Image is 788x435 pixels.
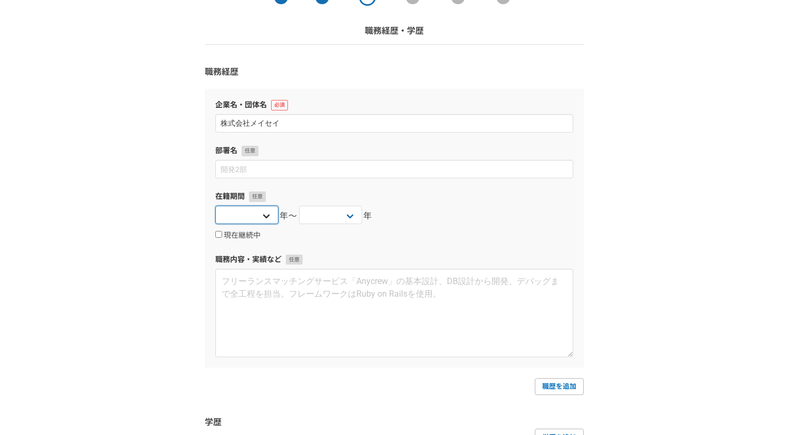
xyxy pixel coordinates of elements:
h3: 学歴 [205,416,584,429]
p: 職務経歴・学歴 [365,25,424,37]
input: 開発2部 [215,160,573,178]
label: 現在継続中 [215,231,261,240]
span: 年〜 [280,210,298,222]
span: 年 [363,210,373,222]
input: 現在継続中 [215,231,222,238]
label: 職務内容・実績など [215,254,573,265]
h3: 職務経歴 [205,66,584,78]
label: 在籍期間 [215,191,573,202]
a: 職歴を追加 [535,378,584,395]
label: 企業名・団体名 [215,99,573,110]
label: 部署名 [215,145,573,156]
input: エニィクルー株式会社 [215,114,573,133]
